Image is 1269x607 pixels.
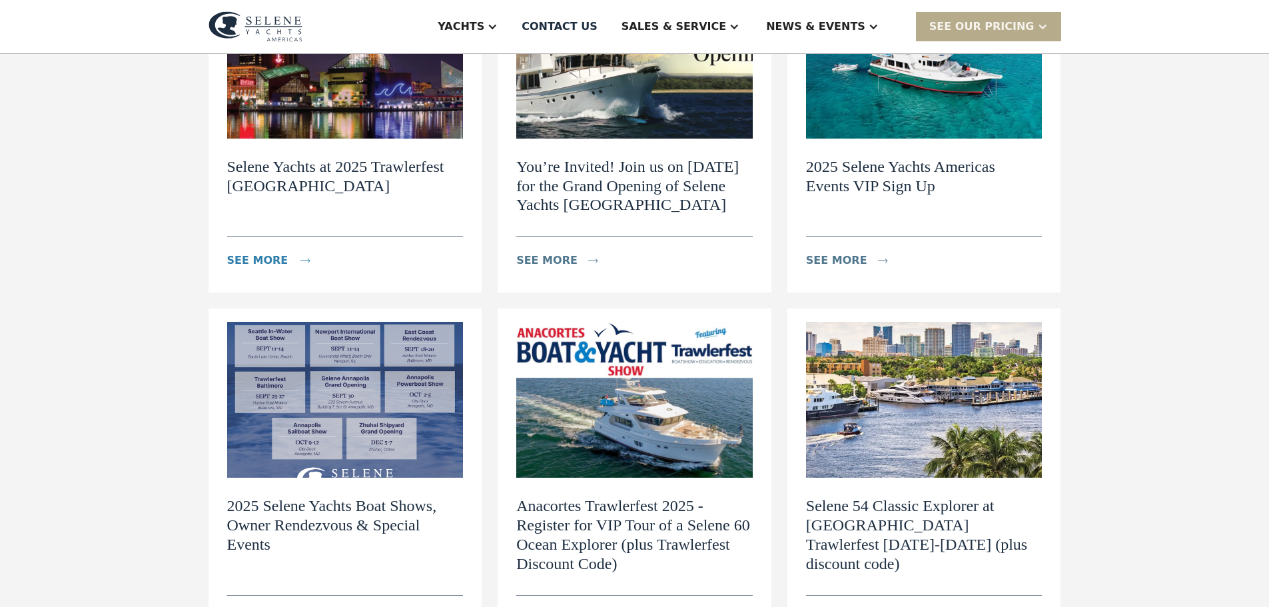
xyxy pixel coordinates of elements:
[227,496,464,554] h2: 2025 Selene Yachts Boat Shows, Owner Rendezvous & Special Events
[300,259,310,263] img: icon
[622,19,726,35] div: Sales & Service
[806,496,1043,573] h2: Selene 54 Classic Explorer at [GEOGRAPHIC_DATA] Trawlerfest [DATE]-[DATE] (plus discount code)
[227,157,464,196] h2: Selene Yachts at 2025 Trawlerfest [GEOGRAPHIC_DATA]
[916,12,1061,41] div: SEE Our Pricing
[516,157,753,215] h2: You’re Invited! Join us on [DATE] for the Grand Opening of Selene Yachts [GEOGRAPHIC_DATA]
[588,259,598,263] img: icon
[878,259,888,263] img: icon
[227,253,288,269] div: see more
[522,19,598,35] div: Contact US
[929,19,1035,35] div: SEE Our Pricing
[209,11,302,42] img: logo
[806,253,867,269] div: see more
[516,496,753,573] h2: Anacortes Trawlerfest 2025 - Register for VIP Tour of a Selene 60 Ocean Explorer (plus Trawlerfes...
[438,19,484,35] div: Yachts
[516,253,578,269] div: see more
[766,19,865,35] div: News & EVENTS
[806,157,1043,196] h2: 2025 Selene Yachts Americas Events VIP Sign Up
